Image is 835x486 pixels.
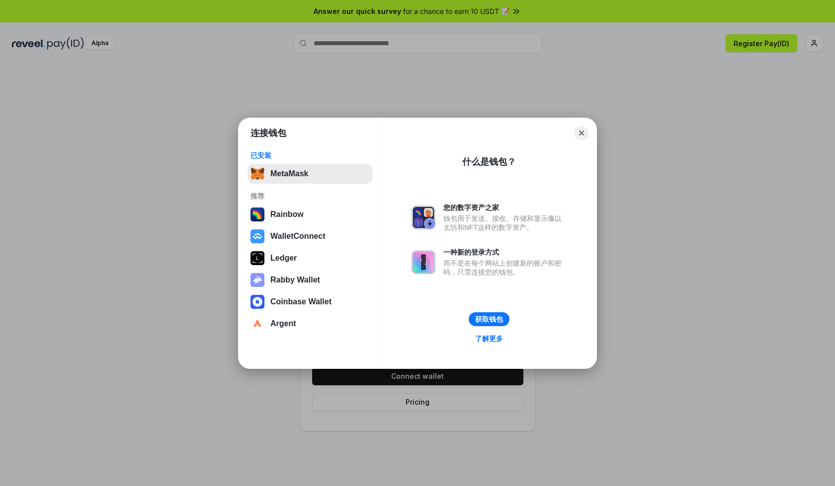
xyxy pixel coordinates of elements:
[443,214,567,232] div: 钱包用于发送、接收、存储和显示像以太坊和NFT这样的数字资产。
[250,273,264,287] img: svg+xml,%3Csvg%20xmlns%3D%22http%3A%2F%2Fwww.w3.org%2F2000%2Fsvg%22%20fill%3D%22none%22%20viewBox...
[462,156,516,168] div: 什么是钱包？
[270,297,332,306] div: Coinbase Wallet
[250,295,264,309] img: svg+xml,%3Csvg%20width%3D%2228%22%20height%3D%2228%22%20viewBox%3D%220%200%2028%2028%22%20fill%3D...
[270,232,326,241] div: WalletConnect
[250,208,264,221] img: svg+xml,%3Csvg%20width%3D%22120%22%20height%3D%22120%22%20viewBox%3D%220%200%20120%20120%22%20fil...
[412,206,435,229] img: svg+xml,%3Csvg%20xmlns%3D%22http%3A%2F%2Fwww.w3.org%2F2000%2Fsvg%22%20fill%3D%22none%22%20viewBox...
[475,315,503,324] div: 获取钱包
[250,251,264,265] img: svg+xml,%3Csvg%20xmlns%3D%22http%3A%2F%2Fwww.w3.org%2F2000%2Fsvg%22%20width%3D%2228%22%20height%3...
[250,167,264,181] img: svg+xml,%3Csvg%20fill%3D%22none%22%20height%3D%2233%22%20viewBox%3D%220%200%2035%2033%22%20width%...
[250,317,264,331] img: svg+xml,%3Csvg%20width%3D%2228%22%20height%3D%2228%22%20viewBox%3D%220%200%2028%2028%22%20fill%3D...
[248,248,372,268] button: Ledger
[250,229,264,243] img: svg+xml,%3Csvg%20width%3D%2228%22%20height%3D%2228%22%20viewBox%3D%220%200%2028%2028%22%20fill%3D...
[469,332,509,345] a: 了解更多
[248,205,372,224] button: Rainbow
[270,276,320,284] div: Rabby Wallet
[443,203,567,212] div: 您的数字资产之家
[248,226,372,246] button: WalletConnect
[248,164,372,184] button: MetaMask
[270,319,296,328] div: Argent
[270,254,297,263] div: Ledger
[250,192,369,201] div: 推荐
[248,270,372,290] button: Rabby Wallet
[475,334,503,343] div: 了解更多
[248,314,372,334] button: Argent
[412,250,435,274] img: svg+xml,%3Csvg%20xmlns%3D%22http%3A%2F%2Fwww.w3.org%2F2000%2Fsvg%22%20fill%3D%22none%22%20viewBox...
[270,210,304,219] div: Rainbow
[248,292,372,312] button: Coinbase Wallet
[250,151,369,160] div: 已安装
[443,248,567,257] div: 一种新的登录方式
[443,259,567,277] div: 而不是在每个网站上创建新的账户和密码，只需连接您的钱包。
[270,169,308,178] div: MetaMask
[575,126,588,140] button: Close
[469,312,509,326] button: 获取钱包
[250,127,286,139] h1: 连接钱包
